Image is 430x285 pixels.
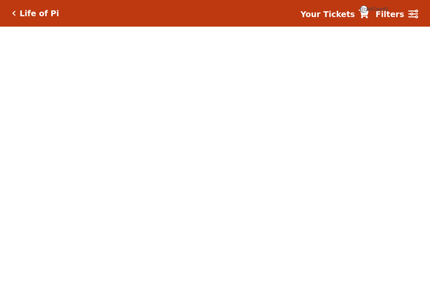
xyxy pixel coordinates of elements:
[300,8,369,20] a: Your Tickets {{cartCount}}
[375,8,418,20] a: Filters
[12,10,16,16] a: Click here to go back to filters
[300,10,355,19] strong: Your Tickets
[375,10,404,19] strong: Filters
[20,9,59,18] h5: Life of Pi
[360,5,367,13] span: {{cartCount}}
